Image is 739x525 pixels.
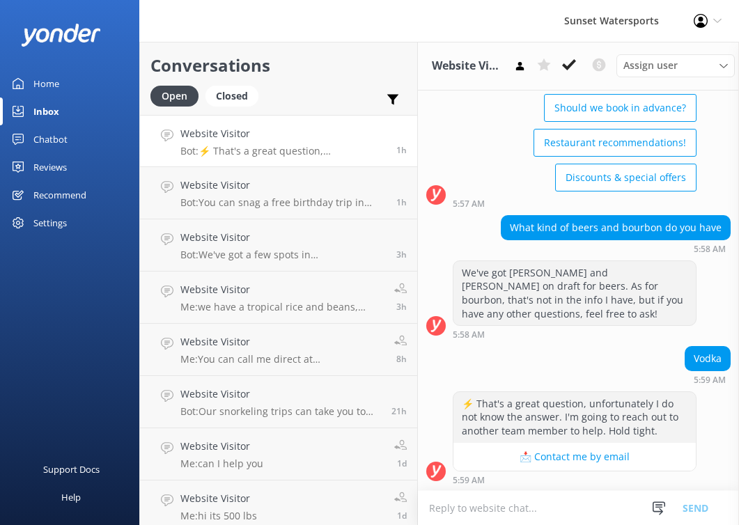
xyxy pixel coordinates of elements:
div: Recommend [33,181,86,209]
h3: Website Visitor [432,57,503,75]
strong: 5:57 AM [453,200,485,208]
div: Oct 12 2025 05:59pm (UTC -05:00) America/Cancun [685,375,731,384]
img: yonder-white-logo.png [21,24,101,47]
p: Bot: You can snag a free birthday trip in [GEOGRAPHIC_DATA] on your exact birthday, with some bla... [180,196,386,209]
p: Bot: Our snorkeling trips can take you to both sides! The Rise & Reef Morning Snorkel, Afternoon ... [180,405,381,418]
div: Help [61,483,81,511]
p: Me: hi its 500 lbs [180,510,257,522]
span: Oct 12 2025 03:58pm (UTC -05:00) America/Cancun [396,249,407,260]
span: Oct 12 2025 10:39am (UTC -05:00) America/Cancun [396,353,407,365]
span: Assign user [623,58,678,73]
p: Bot: We've got a few spots in [GEOGRAPHIC_DATA]! Our main check-in is at [STREET_ADDRESS][PERSON_... [180,249,386,261]
p: Me: we have a tropical rice and beans, mahi mahi, pulled pork and a sweet jerk chicken.. We have ... [180,301,384,313]
button: Should we book in advance? [544,94,697,122]
span: Oct 12 2025 05:59pm (UTC -05:00) America/Cancun [396,144,407,156]
button: 📩 Contact me by email [453,443,696,471]
div: We've got [PERSON_NAME] and [PERSON_NAME] on draft for beers. As for bourbon, that's not in the i... [453,261,696,325]
a: Website VisitorBot:⚡ That's a great question, unfortunately I do not know the answer. I'm going t... [140,115,417,167]
div: Settings [33,209,67,237]
div: Closed [205,86,258,107]
span: Oct 11 2025 03:08pm (UTC -05:00) America/Cancun [397,510,407,522]
strong: 5:59 AM [694,376,726,384]
h4: Website Visitor [180,386,381,402]
div: Oct 12 2025 05:58pm (UTC -05:00) America/Cancun [453,329,697,339]
a: Website VisitorBot:We've got a few spots in [GEOGRAPHIC_DATA]! Our main check-in is at [STREET_AD... [140,219,417,272]
div: ⚡ That's a great question, unfortunately I do not know the answer. I'm going to reach out to anot... [453,392,696,443]
div: Assign User [616,54,735,77]
h4: Website Visitor [180,491,257,506]
p: Me: can I help you [180,457,263,470]
button: Restaurant recommendations! [534,129,697,157]
h4: Website Visitor [180,230,386,245]
strong: 5:58 AM [453,331,485,339]
span: Oct 12 2025 03:27pm (UTC -05:00) America/Cancun [396,301,407,313]
div: Reviews [33,153,67,181]
span: Oct 12 2025 05:24pm (UTC -05:00) America/Cancun [396,196,407,208]
div: Vodka [685,347,730,370]
a: Website VisitorBot:You can snag a free birthday trip in [GEOGRAPHIC_DATA] on your exact birthday,... [140,167,417,219]
div: Support Docs [43,455,100,483]
p: Me: You can call me direct at [PHONE_NUMBER]. My name is [PERSON_NAME] [180,353,384,366]
a: Website VisitorMe:we have a tropical rice and beans, mahi mahi, pulled pork and a sweet jerk chic... [140,272,417,324]
h4: Website Visitor [180,282,384,297]
h4: Website Visitor [180,178,386,193]
a: Open [150,88,205,103]
span: Oct 11 2025 09:18pm (UTC -05:00) America/Cancun [391,405,407,417]
div: What kind of beers and bourbon do you have [501,216,730,240]
div: Open [150,86,199,107]
div: Home [33,70,59,97]
a: Website VisitorMe:can I help you1d [140,428,417,480]
strong: 5:58 AM [694,245,726,253]
div: Chatbot [33,125,68,153]
h4: Website Visitor [180,126,386,141]
div: Oct 12 2025 05:58pm (UTC -05:00) America/Cancun [501,244,731,253]
a: Closed [205,88,265,103]
strong: 5:59 AM [453,476,485,485]
a: Website VisitorBot:Our snorkeling trips can take you to both sides! The Rise & Reef Morning Snork... [140,376,417,428]
h4: Website Visitor [180,334,384,350]
p: Bot: ⚡ That's a great question, unfortunately I do not know the answer. I'm going to reach out to... [180,145,386,157]
button: Discounts & special offers [555,164,697,191]
h4: Website Visitor [180,439,263,454]
div: Oct 12 2025 05:59pm (UTC -05:00) America/Cancun [453,475,697,485]
span: Oct 11 2025 04:54pm (UTC -05:00) America/Cancun [397,457,407,469]
div: Oct 12 2025 05:57pm (UTC -05:00) America/Cancun [453,198,697,208]
h2: Conversations [150,52,407,79]
div: Inbox [33,97,59,125]
a: Website VisitorMe:You can call me direct at [PHONE_NUMBER]. My name is [PERSON_NAME]8h [140,324,417,376]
